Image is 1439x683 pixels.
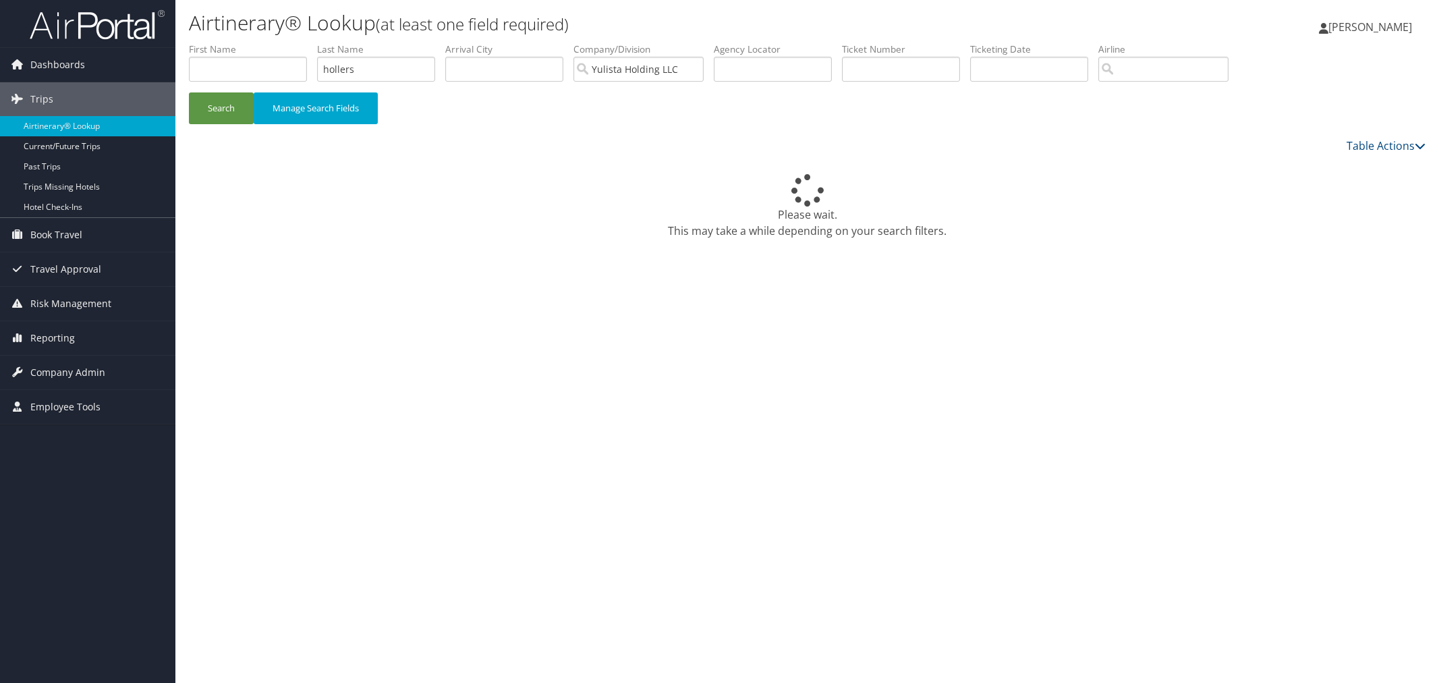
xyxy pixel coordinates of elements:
label: Company/Division [573,43,714,56]
span: Risk Management [30,287,111,321]
button: Manage Search Fields [254,92,378,124]
span: Employee Tools [30,390,101,424]
label: Ticket Number [842,43,970,56]
label: Ticketing Date [970,43,1098,56]
small: (at least one field required) [376,13,569,35]
span: Trips [30,82,53,116]
label: Airline [1098,43,1239,56]
span: Book Travel [30,218,82,252]
h1: Airtinerary® Lookup [189,9,1013,37]
button: Search [189,92,254,124]
span: [PERSON_NAME] [1328,20,1412,34]
span: Reporting [30,321,75,355]
label: First Name [189,43,317,56]
label: Last Name [317,43,445,56]
span: Company Admin [30,356,105,389]
a: [PERSON_NAME] [1319,7,1426,47]
a: Table Actions [1347,138,1426,153]
span: Travel Approval [30,252,101,286]
label: Agency Locator [714,43,842,56]
label: Arrival City [445,43,573,56]
img: airportal-logo.png [30,9,165,40]
span: Dashboards [30,48,85,82]
div: Please wait. This may take a while depending on your search filters. [189,174,1426,239]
